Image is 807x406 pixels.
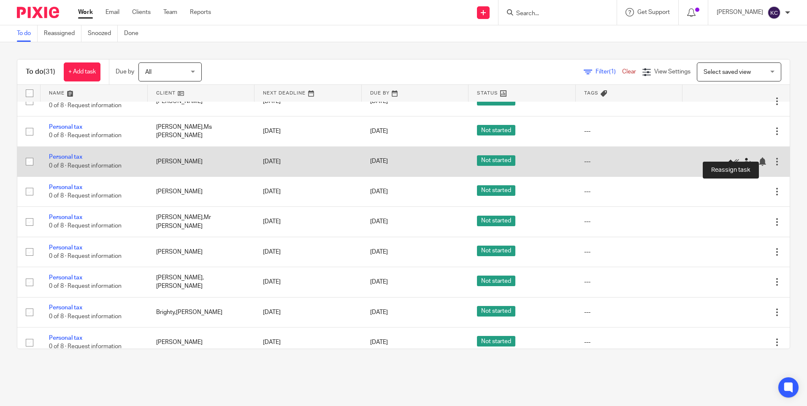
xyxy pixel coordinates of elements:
[767,6,781,19] img: svg%3E
[584,308,674,317] div: ---
[370,128,388,134] span: [DATE]
[255,328,362,357] td: [DATE]
[49,133,122,138] span: 0 of 8 · Request information
[370,249,388,255] span: [DATE]
[731,157,743,166] a: Mark as done
[17,25,38,42] a: To do
[49,154,82,160] a: Personal tax
[49,314,122,319] span: 0 of 8 · Request information
[654,69,691,75] span: View Settings
[106,8,119,16] a: Email
[49,275,82,281] a: Personal tax
[609,69,616,75] span: (1)
[584,157,674,166] div: ---
[148,207,255,237] td: [PERSON_NAME],Mr [PERSON_NAME]
[49,184,82,190] a: Personal tax
[64,62,100,81] a: + Add task
[370,159,388,165] span: [DATE]
[370,339,388,345] span: [DATE]
[49,124,82,130] a: Personal tax
[49,214,82,220] a: Personal tax
[477,276,515,286] span: Not started
[190,8,211,16] a: Reports
[49,223,122,229] span: 0 of 8 · Request information
[26,68,55,76] h1: To do
[584,278,674,286] div: ---
[49,305,82,311] a: Personal tax
[370,279,388,285] span: [DATE]
[717,8,763,16] p: [PERSON_NAME]
[124,25,145,42] a: Done
[370,189,388,195] span: [DATE]
[148,176,255,206] td: [PERSON_NAME]
[49,253,122,259] span: 0 of 8 · Request information
[148,267,255,297] td: [PERSON_NAME],[PERSON_NAME]
[584,127,674,135] div: ---
[49,103,122,108] span: 0 of 8 · Request information
[477,246,515,256] span: Not started
[477,185,515,196] span: Not started
[148,328,255,357] td: [PERSON_NAME]
[148,237,255,267] td: [PERSON_NAME]
[255,267,362,297] td: [DATE]
[370,98,388,104] span: [DATE]
[17,7,59,18] img: Pixie
[43,68,55,75] span: (31)
[477,125,515,135] span: Not started
[584,187,674,196] div: ---
[49,193,122,199] span: 0 of 8 · Request information
[49,245,82,251] a: Personal tax
[622,69,636,75] a: Clear
[148,116,255,146] td: [PERSON_NAME],Ms [PERSON_NAME]
[78,8,93,16] a: Work
[44,25,81,42] a: Reassigned
[49,344,122,349] span: 0 of 8 · Request information
[148,146,255,176] td: [PERSON_NAME]
[704,69,751,75] span: Select saved view
[145,69,152,75] span: All
[255,116,362,146] td: [DATE]
[477,306,515,317] span: Not started
[255,297,362,327] td: [DATE]
[255,146,362,176] td: [DATE]
[370,219,388,225] span: [DATE]
[132,8,151,16] a: Clients
[596,69,622,75] span: Filter
[255,207,362,237] td: [DATE]
[88,25,118,42] a: Snoozed
[370,309,388,315] span: [DATE]
[515,10,591,18] input: Search
[255,237,362,267] td: [DATE]
[49,284,122,290] span: 0 of 8 · Request information
[584,248,674,256] div: ---
[255,176,362,206] td: [DATE]
[477,336,515,346] span: Not started
[477,216,515,226] span: Not started
[163,8,177,16] a: Team
[584,217,674,226] div: ---
[637,9,670,15] span: Get Support
[584,91,598,95] span: Tags
[148,297,255,327] td: Brighty,[PERSON_NAME]
[49,335,82,341] a: Personal tax
[477,155,515,166] span: Not started
[584,338,674,346] div: ---
[49,163,122,169] span: 0 of 8 · Request information
[116,68,134,76] p: Due by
